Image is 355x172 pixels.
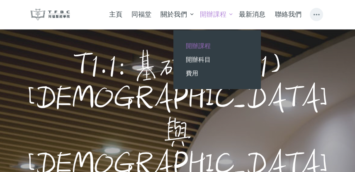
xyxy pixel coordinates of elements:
[131,10,151,18] span: 同福堂
[234,4,270,25] a: 最新消息
[127,4,156,25] a: 同福堂
[156,4,195,25] a: 關於我們
[109,10,122,18] span: 主頁
[200,10,226,18] span: 開辦課程
[239,10,265,18] span: 最新消息
[173,53,260,66] a: 開辦科目
[173,39,260,53] a: 開辦課程
[270,4,306,25] a: 聯絡我們
[186,56,211,63] span: 開辦科目
[275,10,301,18] span: 聯絡我們
[186,42,211,50] span: 開辦課程
[31,9,70,20] img: 同福聖經學院 TFBC
[186,69,198,77] span: 費用
[173,66,260,80] a: 費用
[195,4,234,25] a: 開辦課程
[104,4,126,25] a: 主頁
[160,10,187,18] span: 關於我們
